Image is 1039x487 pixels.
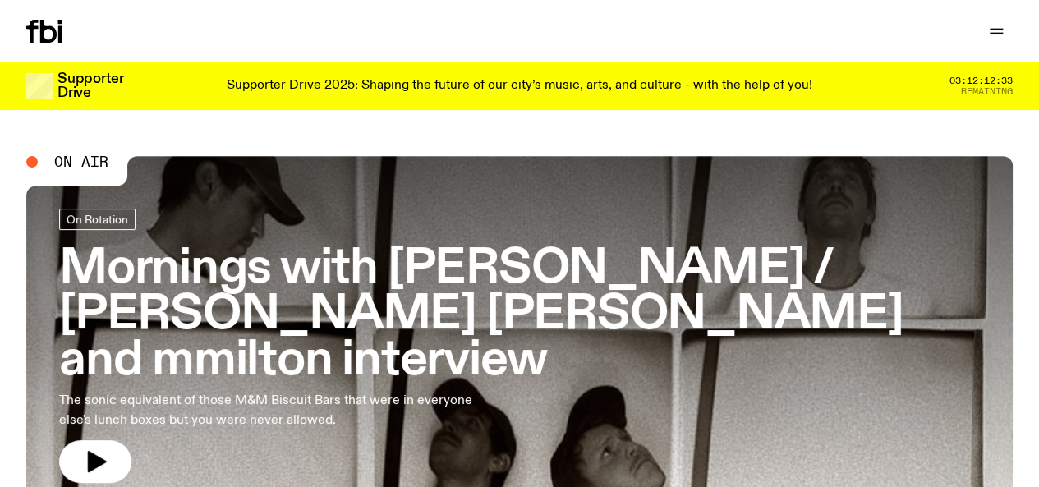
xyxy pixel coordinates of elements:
span: On Rotation [67,214,128,226]
a: On Rotation [59,209,136,230]
h3: Mornings with [PERSON_NAME] / [PERSON_NAME] [PERSON_NAME] and mmilton interview [59,246,980,384]
h3: Supporter Drive [57,72,123,100]
p: Supporter Drive 2025: Shaping the future of our city’s music, arts, and culture - with the help o... [227,79,812,94]
p: The sonic equivalent of those M&M Biscuit Bars that were in everyone else's lunch boxes but you w... [59,391,480,430]
span: On Air [54,154,108,169]
span: 03:12:12:33 [949,76,1013,85]
span: Remaining [961,87,1013,96]
a: Mornings with [PERSON_NAME] / [PERSON_NAME] [PERSON_NAME] and mmilton interviewThe sonic equivale... [59,209,980,482]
